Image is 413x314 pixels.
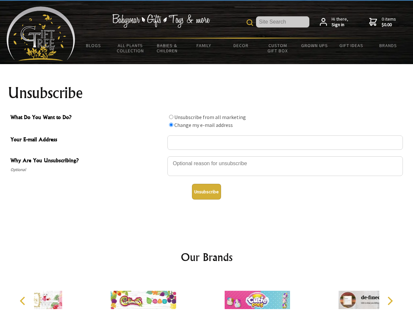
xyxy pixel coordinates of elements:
img: Babywear - Gifts - Toys & more [112,14,210,28]
img: product search [247,19,253,26]
strong: $0.00 [382,22,396,28]
label: Change my e-mail address [174,122,233,128]
a: Babies & Children [149,39,186,58]
a: All Plants Collection [112,39,149,58]
span: Why Are You Unsubscribing? [10,156,164,166]
a: BLOGS [75,39,112,52]
a: Gift Ideas [333,39,370,52]
h2: Our Brands [13,249,400,265]
span: Your E-mail Address [10,135,164,145]
span: Hi there, [332,16,348,28]
span: 0 items [382,16,396,28]
span: What Do You Want to Do? [10,113,164,123]
input: Your E-mail Address [167,135,403,150]
h1: Unsubscribe [8,85,405,101]
a: Hi there,Sign in [320,16,348,28]
input: Site Search [256,16,309,27]
a: Grown Ups [296,39,333,52]
button: Unsubscribe [192,184,221,200]
a: 0 items$0.00 [369,16,396,28]
input: What Do You Want to Do? [169,115,173,119]
a: Family [186,39,223,52]
a: Brands [370,39,407,52]
input: What Do You Want to Do? [169,123,173,127]
button: Next [383,294,397,308]
strong: Sign in [332,22,348,28]
button: Previous [16,294,31,308]
span: Optional [10,166,164,174]
img: Babyware - Gifts - Toys and more... [7,7,75,61]
a: Custom Gift Box [259,39,296,58]
a: Decor [222,39,259,52]
label: Unsubscribe from all marketing [174,114,246,120]
textarea: Why Are You Unsubscribing? [167,156,403,176]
